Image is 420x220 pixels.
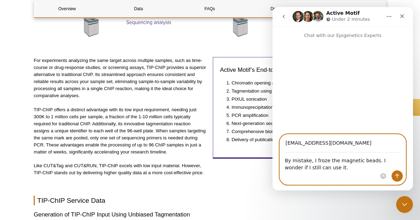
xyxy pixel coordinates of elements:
p: TIP-ChIP offers a distinct advantage with its low input requirement, needing just 300K to 1 milli... [34,106,208,156]
li: Chromatin opening and cell permeabilization [232,80,372,87]
h2: TIP-ChIP Service Data [34,196,386,205]
a: Documents [248,0,314,17]
h3: Generation of TIP-ChIP Input Using Unbiased Tagmentation [34,210,386,219]
li: PIXUL sonication [232,96,372,103]
a: Data [105,0,171,17]
li: PCR amplification [232,112,372,119]
a: FAQs [177,0,243,17]
li: Delivery of publication-ready figures [232,136,372,143]
iframe: Intercom live chat [273,7,413,190]
a: Sample Submission [320,0,386,17]
li: Next-generation sequencing [232,120,372,127]
h3: Active Motif’s End-to-End TIP-ChIP Service includes: [220,66,379,74]
li: Comprehensive bioinformatics and data analysis [232,128,372,135]
li: Tagmentation using Tn5 transposase for library generation [232,88,372,95]
a: Overview [34,0,100,17]
p: Like CUT&Tag and CUT&RUN, TIP-ChIP excels with low input material. However, TIP-ChIP stands out b... [34,162,208,176]
iframe: Intercom live chat [396,196,413,213]
p: For experiments analyzing the same target across multiple samples, such as time-course or drug-re... [34,57,208,99]
li: Immunoprecipitation with a TIP-ChIP validated antibody [232,104,372,111]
